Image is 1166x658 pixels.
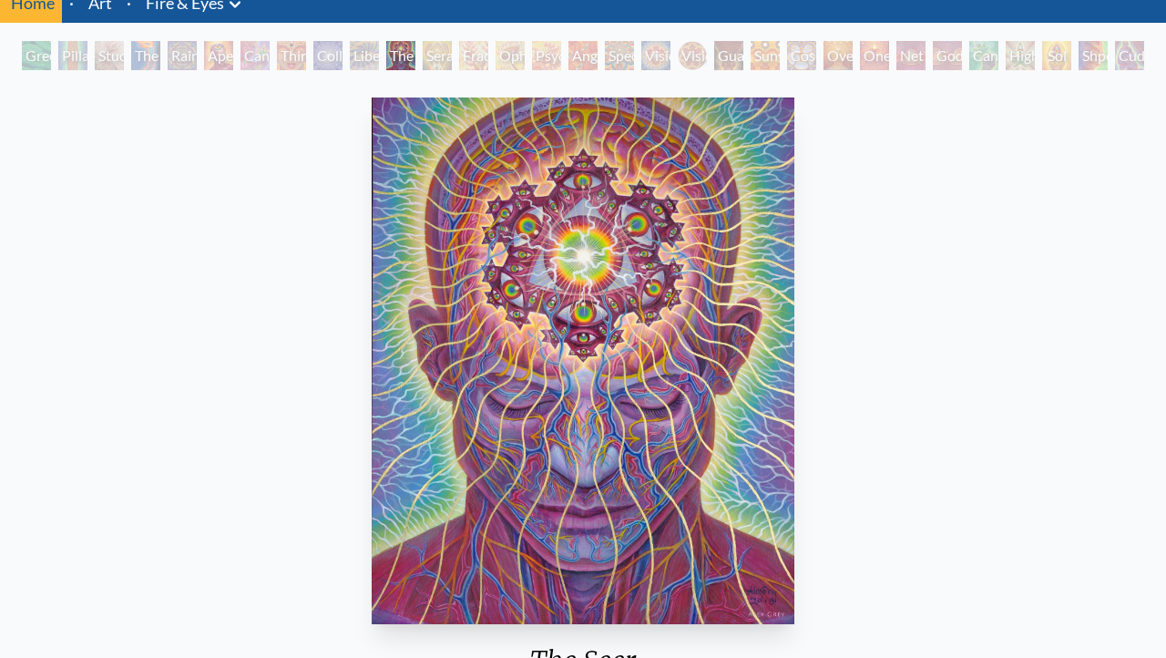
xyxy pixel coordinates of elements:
div: Cannabis Sutra [240,41,270,70]
div: Guardian of Infinite Vision [714,41,743,70]
div: The Seer [386,41,415,70]
div: Sol Invictus [1042,41,1071,70]
div: Cosmic Elf [787,41,816,70]
div: Seraphic Transport Docking on the Third Eye [423,41,452,70]
div: Pillar of Awareness [58,41,87,70]
div: Psychomicrograph of a Fractal Paisley Cherub Feather Tip [532,41,561,70]
div: Higher Vision [1006,41,1035,70]
div: Fractal Eyes [459,41,488,70]
div: Cannafist [969,41,998,70]
div: Sunyata [751,41,780,70]
div: Net of Being [896,41,926,70]
div: Collective Vision [313,41,343,70]
div: Rainbow Eye Ripple [168,41,197,70]
div: Shpongled [1079,41,1108,70]
div: Third Eye Tears of Joy [277,41,306,70]
div: Vision Crystal Tondo [678,41,707,70]
div: Cuddle [1115,41,1144,70]
img: The-Seer-2018-Alex-Grey-watermarked.jpg [372,98,794,624]
div: Liberation Through Seeing [350,41,379,70]
div: Green Hand [22,41,51,70]
div: Aperture [204,41,233,70]
div: Ophanic Eyelash [496,41,525,70]
div: Spectral Lotus [605,41,634,70]
div: The Torch [131,41,160,70]
div: Study for the Great Turn [95,41,124,70]
div: Godself [933,41,962,70]
div: Vision Crystal [641,41,670,70]
div: Angel Skin [568,41,598,70]
div: Oversoul [823,41,853,70]
div: One [860,41,889,70]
